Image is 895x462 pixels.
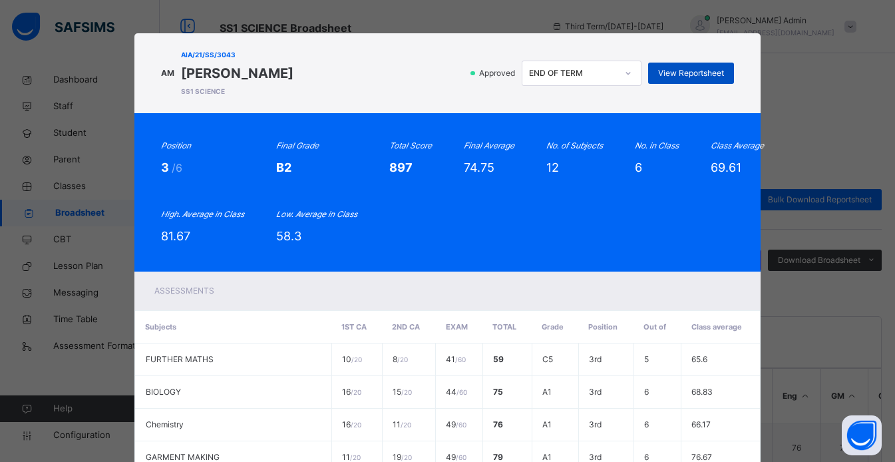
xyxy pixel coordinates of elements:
[276,229,301,243] span: 58.3
[542,452,552,462] span: A1
[456,388,467,396] span: / 60
[542,419,552,429] span: A1
[172,161,182,174] span: /6
[392,322,420,332] span: 2ND CA
[342,452,361,462] span: 11
[493,354,504,364] span: 59
[529,67,617,79] div: END OF TERM
[546,160,559,174] span: 12
[711,140,764,150] i: Class Average
[588,322,618,332] span: Position
[643,322,666,332] span: Out of
[446,419,466,429] span: 49
[644,354,649,364] span: 5
[455,355,466,363] span: / 60
[691,419,711,429] span: 66.17
[456,453,466,461] span: / 60
[161,140,191,150] i: Position
[342,419,361,429] span: 16
[644,452,649,462] span: 6
[161,229,190,243] span: 81.67
[493,419,503,429] span: 76
[542,387,552,397] span: A1
[342,387,361,397] span: 16
[464,160,494,174] span: 74.75
[401,421,411,429] span: / 20
[691,452,712,462] span: 76.67
[397,355,408,363] span: / 20
[691,387,713,397] span: 68.83
[146,354,214,364] span: FURTHER MATHS
[181,50,293,60] span: AIA/21/SS/3043
[589,452,602,462] span: 3rd
[161,209,244,219] i: High. Average in Class
[393,387,412,397] span: 15
[446,452,466,462] span: 49
[464,140,514,150] i: Final Average
[691,354,707,364] span: 65.6
[350,453,361,461] span: / 20
[446,387,467,397] span: 44
[181,87,293,97] span: SS1 SCIENCE
[161,68,174,78] span: AM
[276,160,291,174] span: B2
[341,322,367,332] span: 1ST CA
[842,415,882,455] button: Open asap
[146,387,181,397] span: BIOLOGY
[145,322,176,332] span: Subjects
[146,452,220,462] span: GARMENT MAKING
[146,419,184,429] span: Chemistry
[478,67,519,79] span: Approved
[589,387,602,397] span: 3rd
[393,419,411,429] span: 11
[276,209,357,219] i: Low. Average in Class
[644,419,649,429] span: 6
[542,354,553,364] span: C5
[401,453,412,461] span: / 20
[644,387,649,397] span: 6
[635,140,679,150] i: No. in Class
[342,354,362,364] span: 10
[351,388,361,396] span: / 20
[589,419,602,429] span: 3rd
[691,322,742,332] span: Class average
[276,140,319,150] i: Final Grade
[493,387,503,397] span: 75
[389,140,432,150] i: Total Score
[389,160,413,174] span: 897
[493,452,503,462] span: 79
[589,354,602,364] span: 3rd
[161,160,172,174] span: 3
[351,421,361,429] span: / 20
[492,322,516,332] span: Total
[401,388,412,396] span: / 20
[456,421,466,429] span: / 60
[181,63,293,83] span: [PERSON_NAME]
[154,286,214,296] span: Assessments
[393,452,412,462] span: 19
[446,322,468,332] span: EXAM
[635,160,642,174] span: 6
[658,67,724,79] span: View Reportsheet
[351,355,362,363] span: / 20
[542,322,564,332] span: Grade
[446,354,466,364] span: 41
[711,160,741,174] span: 69.61
[393,354,408,364] span: 8
[546,140,603,150] i: No. of Subjects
